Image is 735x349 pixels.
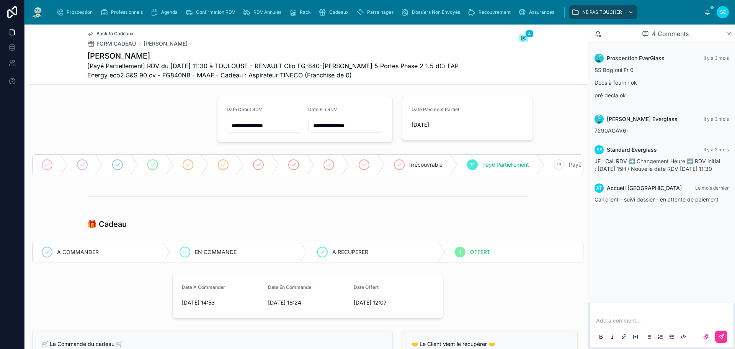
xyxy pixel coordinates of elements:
[253,9,281,15] span: RDV Annulés
[482,161,529,169] span: Payé Partiellement
[111,9,143,15] span: Professionnels
[607,54,665,62] span: Prospection EverGlass
[354,5,399,19] a: Parrainages
[525,30,534,38] span: 4
[195,248,237,256] span: EN COMMANDE
[470,248,490,256] span: OFFERT
[595,66,729,74] p: SS Bdg oui Fr 0
[316,5,354,19] a: Cadeaux
[287,5,316,19] a: Rack
[695,185,729,191] span: Le mois dernier
[399,5,465,19] a: Dossiers Non Envoyés
[569,5,637,19] a: NE PAS TOUCHER
[595,79,729,87] p: Docs à fournir ok
[96,40,136,48] span: FORM CADEAU
[519,34,528,44] button: 4
[367,9,394,15] span: Parrainages
[704,116,729,122] span: Il y a 3 mois
[148,5,183,19] a: Agenda
[57,248,99,256] span: A COMMANDER
[354,299,434,306] span: [DATE] 12:07
[196,9,235,15] span: Confirmation RDV
[412,121,523,129] span: [DATE]
[607,115,678,123] span: [PERSON_NAME] Everglass
[465,5,516,19] a: Recouvrement
[557,162,561,168] span: 13
[459,249,462,255] span: 4
[268,284,311,290] span: Date En Commande
[595,158,720,172] span: JF : Call RDV ➡️ Changement Heure ➡️ RDV initial : [DATE] 15H / Nouvelle date RDV [DATE] 11:30
[652,29,689,38] span: 4 Comments
[161,9,178,15] span: Agenda
[227,107,262,112] span: Date Début RDV
[516,5,560,19] a: Assurances
[582,9,622,15] span: NE PAS TOUCHER
[31,6,44,18] img: App logo
[704,147,729,152] span: Il y a 2 mois
[607,184,682,192] span: Accueil [GEOGRAPHIC_DATA]
[182,284,225,290] span: Date A Commander
[182,299,262,306] span: [DATE] 14:53
[412,341,495,347] span: 🤝 Le Client vient le récupérer 🤝
[42,341,122,347] span: 🛒 La Commande du cadeau 🛒
[596,147,602,153] span: SE
[409,161,443,169] span: Irrécouvrable
[329,9,349,15] span: Cadeaux
[569,161,581,169] span: Payé
[704,55,729,61] span: Il y a 3 mois
[470,162,475,168] span: 12
[96,31,134,37] span: Back to Cadeaux
[479,9,511,15] span: Recouvrement
[412,9,460,15] span: Dossiers Non Envoyés
[87,31,134,37] a: Back to Cadeaux
[354,284,379,290] span: Date Offert
[529,9,554,15] span: Assurances
[183,5,240,19] a: Confirmation RDV
[87,40,136,48] a: FORM CADEAU
[308,107,337,112] span: Date Fin RDV
[595,127,628,134] span: 7290AGAV6I
[607,146,657,154] span: Standard Everglass
[87,61,471,80] span: [Payé Partiellement] RDV du [DATE] 11:30 à TOULOUSE - RENAULT Clio FG-840-[PERSON_NAME] 5 Portes ...
[87,51,471,61] h1: [PERSON_NAME]
[596,185,602,191] span: AT
[98,5,148,19] a: Professionnels
[595,91,729,99] p: pré decla ok
[240,5,287,19] a: RDV Annulés
[300,9,311,15] span: Rack
[268,299,348,306] span: [DATE] 18:24
[67,9,93,15] span: Prospection
[144,40,188,48] a: [PERSON_NAME]
[51,4,704,21] div: scrollable content
[87,219,127,229] h1: 🎁 Cadeau
[332,248,368,256] span: A RECUPERER
[595,196,719,203] span: Call client - suivi dossier - en attente de paiement
[720,9,726,15] span: SE
[412,107,459,112] span: Date Paiement Partiel
[54,5,98,19] a: Prospection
